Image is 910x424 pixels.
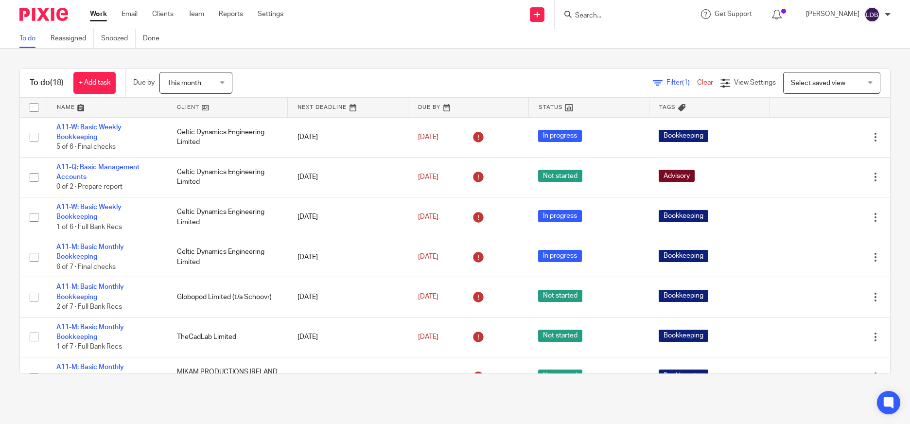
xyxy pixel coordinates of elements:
span: [DATE] [418,134,438,141]
td: [DATE] [288,277,408,317]
p: [PERSON_NAME] [806,9,859,19]
span: Tags [659,105,676,110]
td: [DATE] [288,157,408,197]
span: [DATE] [418,254,438,261]
span: 5 of 6 · Final checks [56,143,116,150]
span: Select saved view [791,80,845,87]
span: Not started [538,330,582,342]
span: 0 of 2 · Prepare report [56,184,122,191]
a: A11-M: Basic Monthly Bookkeeping [56,283,124,300]
a: Settings [258,9,283,19]
td: Celtic Dynamics Engineering Limited [167,117,288,157]
span: Bookkeeping [659,330,708,342]
input: Search [574,12,662,20]
td: Celtic Dynamics Engineering Limited [167,157,288,197]
span: Filter [666,79,697,86]
p: Due by [133,78,155,88]
span: (1) [682,79,690,86]
a: A11-M: Basic Monthly Bookkeeping [56,364,124,380]
td: MIKAM PRODUCTIONS IRELAND LIMITED [167,357,288,397]
span: 2 of 7 · Full Bank Recs [56,303,122,310]
td: Celtic Dynamics Engineering Limited [167,237,288,277]
a: Done [143,29,167,48]
td: Celtic Dynamics Engineering Limited [167,197,288,237]
span: [DATE] [418,334,438,340]
span: 6 of 7 · Final checks [56,264,116,270]
span: Not started [538,170,582,182]
span: Bookkeeping [659,290,708,302]
span: Bookkeeping [659,210,708,222]
a: Clear [697,79,713,86]
span: (18) [50,79,64,87]
span: 1 of 6 · Full Bank Recs [56,224,122,230]
span: Not started [538,290,582,302]
td: Globopod Limited (t/a Schoovr) [167,277,288,317]
span: In progress [538,250,582,262]
a: Team [188,9,204,19]
img: Pixie [19,8,68,21]
a: A11-M: Basic Monthly Bookkeeping [56,324,124,340]
span: Not started [538,370,582,382]
a: Email [122,9,138,19]
a: Clients [152,9,174,19]
td: [DATE] [288,317,408,357]
a: Work [90,9,107,19]
span: [DATE] [418,213,438,220]
a: Snoozed [101,29,136,48]
span: [DATE] [418,294,438,300]
span: In progress [538,130,582,142]
a: A11-W: Basic Weekly Bookkeeping [56,124,122,141]
a: Reassigned [51,29,94,48]
span: View Settings [734,79,776,86]
a: A11-Q: Basic Management Accounts [56,164,140,180]
span: Get Support [715,11,752,18]
td: [DATE] [288,357,408,397]
span: Bookkeeping [659,250,708,262]
a: A11-W: Basic Weekly Bookkeeping [56,204,122,220]
a: Reports [219,9,243,19]
td: [DATE] [288,197,408,237]
span: In progress [538,210,582,222]
span: Advisory [659,170,695,182]
h1: To do [30,78,64,88]
img: svg%3E [864,7,880,22]
span: This month [167,80,201,87]
span: Bookkeeping [659,370,708,382]
span: 1 of 7 · Full Bank Recs [56,343,122,350]
a: A11-M: Basic Monthly Bookkeeping [56,244,124,260]
td: [DATE] [288,117,408,157]
a: + Add task [73,72,116,94]
span: Bookkeeping [659,130,708,142]
td: TheCadLab Limited [167,317,288,357]
span: [DATE] [418,174,438,180]
td: [DATE] [288,237,408,277]
a: To do [19,29,43,48]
